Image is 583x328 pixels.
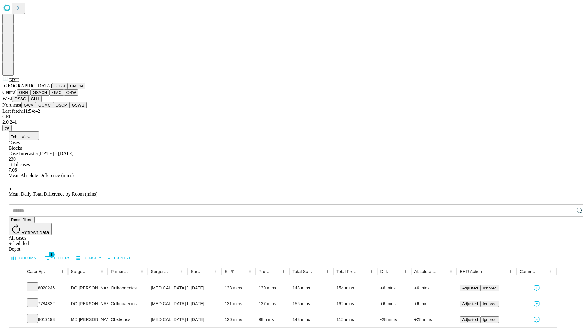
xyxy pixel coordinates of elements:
div: 2.0.241 [2,119,581,125]
span: Refresh data [21,230,49,235]
span: Table View [11,135,30,139]
button: Sort [49,267,58,276]
button: Expand [12,315,21,325]
div: EHR Action [460,269,482,274]
button: Sort [237,267,246,276]
div: Orthopaedics [111,296,145,312]
div: 133 mins [225,280,253,296]
button: Ignored [480,301,499,307]
span: Case forecaster [9,151,38,156]
span: @ [5,126,9,130]
div: 156 mins [292,296,330,312]
div: 162 mins [336,296,374,312]
span: Ignored [483,302,496,306]
button: Ignored [480,285,499,291]
span: Ignored [483,286,496,290]
button: Ignored [480,316,499,323]
span: Central [2,90,17,95]
button: Menu [178,267,186,276]
span: 1 [49,251,55,258]
button: Show filters [43,253,72,263]
div: DO [PERSON_NAME] [PERSON_NAME] [71,280,105,296]
button: Menu [279,267,288,276]
button: Menu [506,267,515,276]
div: 126 mins [225,312,253,327]
div: Absolute Difference [414,269,438,274]
button: Sort [169,267,178,276]
button: GSWB [70,102,87,108]
div: GEI [2,114,581,119]
span: Adjusted [462,286,478,290]
div: 115 mins [336,312,374,327]
button: Adjusted [460,316,480,323]
button: Menu [547,267,555,276]
button: Menu [401,267,410,276]
div: [MEDICAL_DATA] DELIVERY AND [MEDICAL_DATA] CARE [151,312,185,327]
div: 131 mins [225,296,253,312]
div: MD [PERSON_NAME] [71,312,105,327]
button: GBH [17,89,30,96]
div: -28 mins [380,312,408,327]
div: Predicted In Room Duration [259,269,271,274]
div: [DATE] [191,312,219,327]
button: Sort [359,267,367,276]
div: +6 mins [380,296,408,312]
button: Expand [12,283,21,294]
div: [MEDICAL_DATA] TOTAL HIP [151,280,185,296]
button: GMCM [68,83,85,89]
div: [DATE] [191,296,219,312]
button: Menu [246,267,254,276]
button: Reset filters [9,217,35,223]
span: Mean Daily Total Difference by Room (mins) [9,191,97,196]
span: West [2,96,12,101]
button: Show filters [228,267,237,276]
button: GSACH [30,89,49,96]
button: GWV [21,102,36,108]
button: Menu [98,267,106,276]
button: Refresh data [9,223,52,235]
span: Ignored [483,317,496,322]
div: Surgery Date [191,269,203,274]
button: Sort [393,267,401,276]
button: Menu [447,267,455,276]
div: Difference [380,269,392,274]
div: [DATE] [191,280,219,296]
button: Menu [323,267,332,276]
button: Sort [538,267,547,276]
button: Sort [315,267,323,276]
div: 137 mins [259,296,287,312]
span: Northeast [2,102,21,108]
button: Export [105,254,132,263]
div: +6 mins [380,280,408,296]
button: GLH [28,96,41,102]
button: @ [2,125,12,131]
button: GMC [49,89,64,96]
div: Obstetrics [111,312,145,327]
button: OSW [64,89,79,96]
div: Case Epic Id [27,269,49,274]
div: Surgery Name [151,269,169,274]
button: GCMC [36,102,53,108]
button: Density [75,254,103,263]
div: 154 mins [336,280,374,296]
span: Adjusted [462,317,478,322]
button: GJSH [52,83,68,89]
span: Reset filters [11,217,32,222]
div: 143 mins [292,312,330,327]
span: 7.06 [9,167,17,173]
button: Sort [89,267,98,276]
span: Mean Absolute Difference (mins) [9,173,74,178]
span: GBH [9,77,19,83]
div: Surgeon Name [71,269,89,274]
button: Table View [9,131,39,140]
div: Scheduled In Room Duration [225,269,227,274]
div: +6 mins [414,280,454,296]
span: Last fetch: 11:54:42 [2,108,40,114]
div: +28 mins [414,312,454,327]
button: Menu [58,267,66,276]
button: Sort [438,267,447,276]
button: Select columns [10,254,41,263]
button: Sort [203,267,212,276]
div: +6 mins [414,296,454,312]
button: Sort [271,267,279,276]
